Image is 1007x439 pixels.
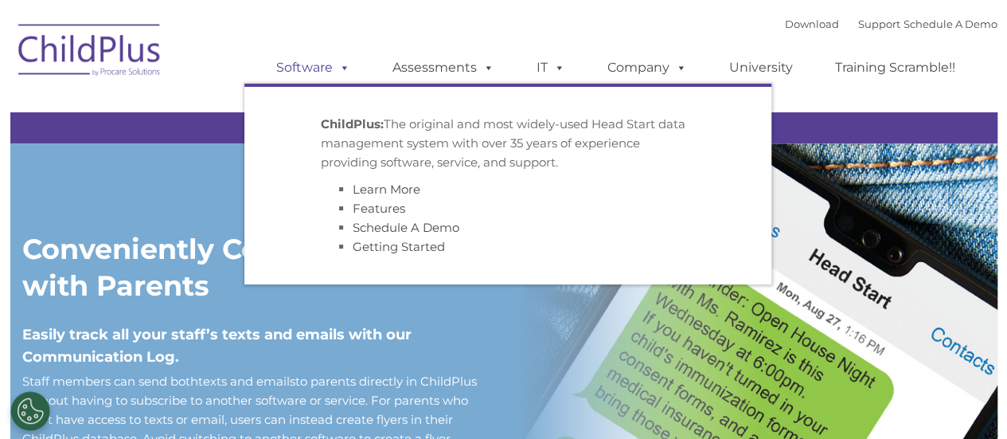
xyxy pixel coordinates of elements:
a: University [713,52,809,84]
a: Download [785,18,839,30]
a: Company [591,52,703,84]
img: ChildPlus by Procare Solutions [10,13,170,92]
p: The original and most widely-used Head Start data management system with over 35 years of experie... [321,115,695,172]
font: | [785,18,997,30]
a: Support [858,18,900,30]
a: texts and emails [198,373,295,388]
button: Cookies Settings [10,391,50,431]
span: Easily track all your staff’s texts and emails with our Communication Log. [22,325,412,365]
a: Features [353,201,405,216]
a: Getting Started [353,239,445,254]
strong: Conveniently Communicate with Parents [22,232,428,302]
a: IT [521,52,581,84]
a: Assessments [377,52,510,84]
a: Schedule A Demo [904,18,997,30]
strong: ChildPlus: [321,116,384,131]
a: Schedule A Demo [353,220,459,235]
a: Learn More [353,182,420,197]
a: Software [260,52,366,84]
a: Training Scramble!! [819,52,971,84]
